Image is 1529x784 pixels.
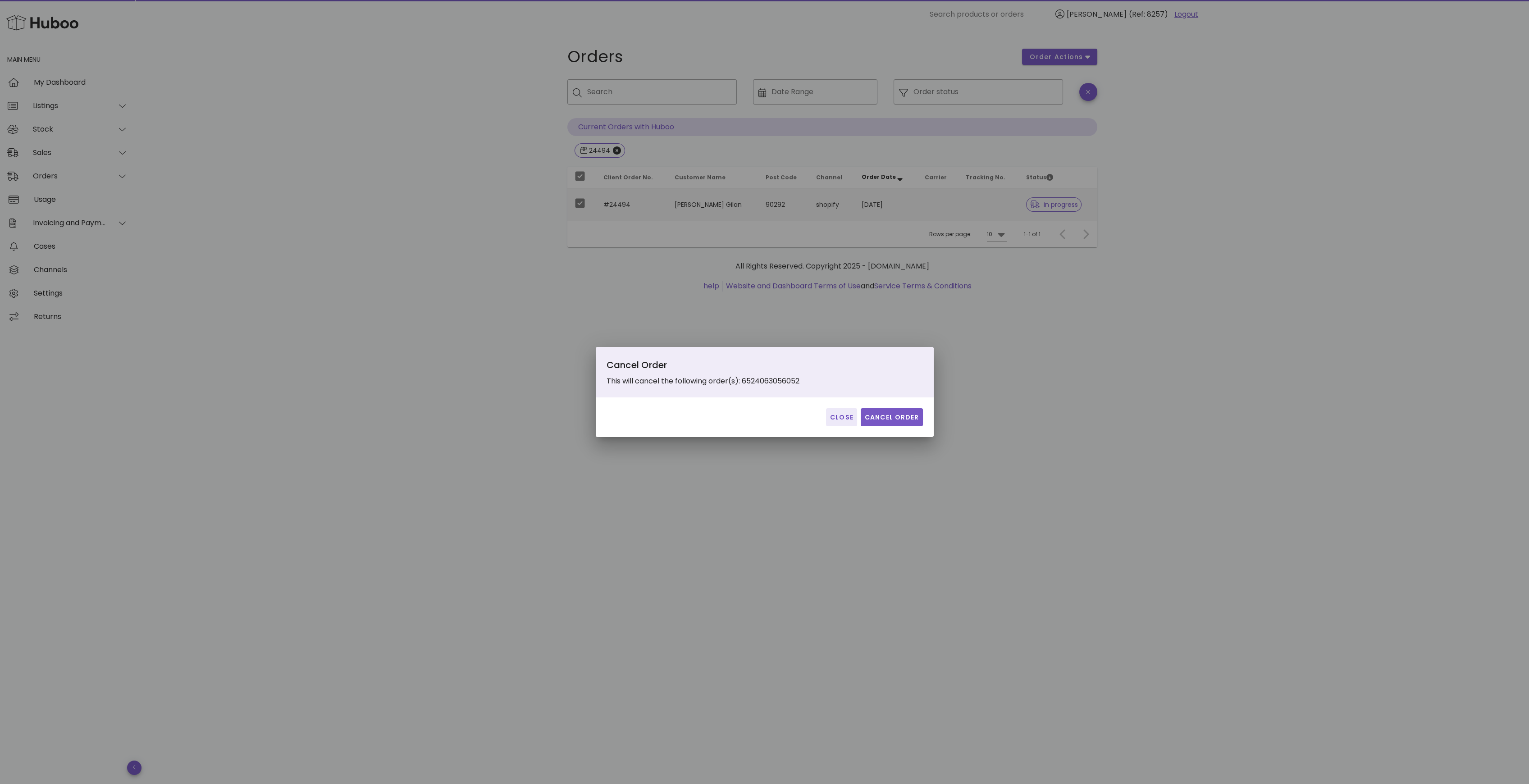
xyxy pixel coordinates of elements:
[607,358,809,376] div: Cancel Order
[830,413,854,422] span: Close
[607,358,809,387] div: This will cancel the following order(s): 6524063056052
[826,408,857,426] button: Close
[864,413,919,422] span: Cancel Order
[861,408,923,426] button: Cancel Order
